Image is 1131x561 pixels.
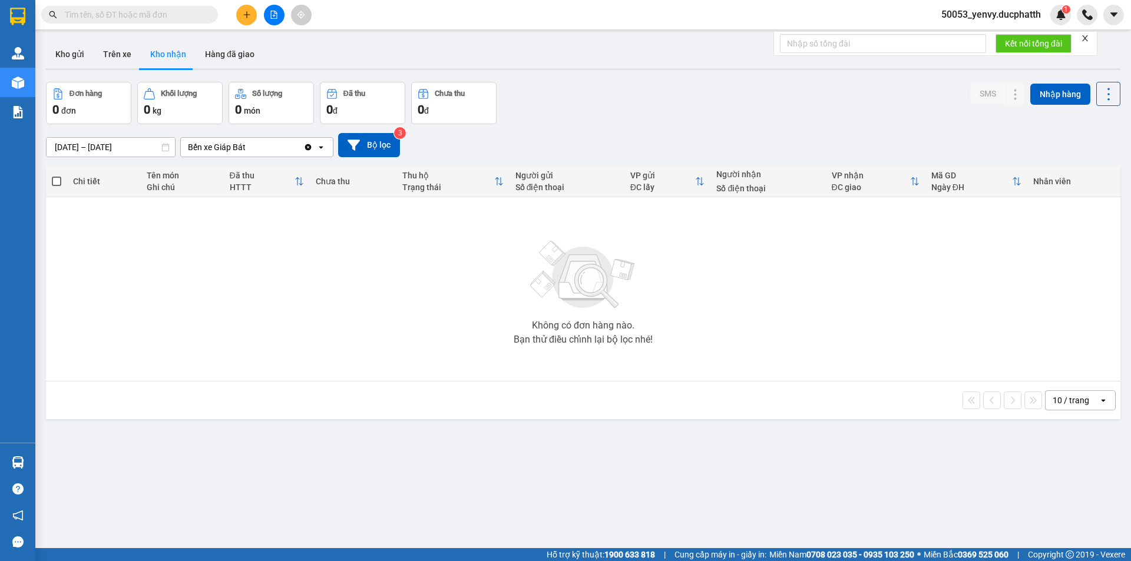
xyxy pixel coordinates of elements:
[1103,5,1124,25] button: caret-down
[291,5,312,25] button: aim
[547,548,655,561] span: Hỗ trợ kỹ thuật:
[12,456,24,469] img: warehouse-icon
[316,177,391,186] div: Chưa thu
[1017,548,1019,561] span: |
[264,5,285,25] button: file-add
[394,127,406,139] sup: 3
[931,182,1012,192] div: Ngày ĐH
[832,171,910,180] div: VP nhận
[716,170,819,179] div: Người nhận
[326,102,333,117] span: 0
[1030,84,1090,105] button: Nhập hàng
[46,82,131,124] button: Đơn hàng0đơn
[917,552,921,557] span: ⚪️
[424,106,429,115] span: đ
[674,548,766,561] span: Cung cấp máy in - giấy in:
[144,102,150,117] span: 0
[515,182,619,192] div: Số điện thoại
[435,89,465,98] div: Chưa thu
[630,171,696,180] div: VP gửi
[12,536,24,547] span: message
[826,166,925,197] th: Toggle SortBy
[624,166,711,197] th: Toggle SortBy
[1081,34,1089,42] span: close
[12,510,24,521] span: notification
[396,166,510,197] th: Toggle SortBy
[230,171,295,180] div: Đã thu
[1066,550,1074,559] span: copyright
[147,182,218,192] div: Ghi chú
[514,335,653,344] div: Bạn thử điều chỉnh lại bộ lọc nhé!
[769,548,914,561] span: Miền Nam
[515,171,619,180] div: Người gửi
[1062,5,1070,14] sup: 1
[61,106,76,115] span: đơn
[10,8,25,25] img: logo-vxr
[235,102,242,117] span: 0
[247,141,248,153] input: Selected Bến xe Giáp Bát.
[333,106,338,115] span: đ
[1082,9,1093,20] img: phone-icon
[1064,5,1068,14] span: 1
[402,171,494,180] div: Thu hộ
[236,5,257,25] button: plus
[141,40,196,68] button: Kho nhận
[297,11,305,19] span: aim
[343,89,365,98] div: Đã thu
[924,548,1008,561] span: Miền Bắc
[664,548,666,561] span: |
[153,106,161,115] span: kg
[958,550,1008,559] strong: 0369 525 060
[932,7,1050,22] span: 50053_yenvy.ducphatth
[402,182,494,192] div: Trạng thái
[630,182,696,192] div: ĐC lấy
[716,184,819,193] div: Số điện thoại
[12,77,24,89] img: warehouse-icon
[137,82,223,124] button: Khối lượng0kg
[925,166,1027,197] th: Toggle SortBy
[418,102,424,117] span: 0
[338,133,400,157] button: Bộ lọc
[931,171,1012,180] div: Mã GD
[1033,177,1115,186] div: Nhân viên
[996,34,1072,53] button: Kết nối tổng đài
[49,11,57,19] span: search
[188,141,246,153] div: Bến xe Giáp Bát
[70,89,102,98] div: Đơn hàng
[73,177,134,186] div: Chi tiết
[224,166,310,197] th: Toggle SortBy
[252,89,282,98] div: Số lượng
[147,171,218,180] div: Tên món
[52,102,59,117] span: 0
[244,106,260,115] span: món
[1053,394,1089,406] div: 10 / trang
[411,82,497,124] button: Chưa thu0đ
[1109,9,1119,20] span: caret-down
[270,11,278,19] span: file-add
[161,89,197,98] div: Khối lượng
[46,40,94,68] button: Kho gửi
[320,82,405,124] button: Đã thu0đ
[604,550,655,559] strong: 1900 633 818
[806,550,914,559] strong: 0708 023 035 - 0935 103 250
[780,34,986,53] input: Nhập số tổng đài
[229,82,314,124] button: Số lượng0món
[196,40,264,68] button: Hàng đã giao
[316,142,326,152] svg: open
[65,8,204,21] input: Tìm tên, số ĐT hoặc mã đơn
[832,182,910,192] div: ĐC giao
[230,182,295,192] div: HTTT
[12,106,24,118] img: solution-icon
[47,138,175,157] input: Select a date range.
[524,234,642,316] img: svg+xml;base64,PHN2ZyBjbGFzcz0ibGlzdC1wbHVnX19zdmciIHhtbG5zPSJodHRwOi8vd3d3LnczLm9yZy8yMDAwL3N2Zy...
[303,142,313,152] svg: Clear value
[970,83,1006,104] button: SMS
[1056,9,1066,20] img: icon-new-feature
[532,321,634,330] div: Không có đơn hàng nào.
[1099,396,1108,405] svg: open
[94,40,141,68] button: Trên xe
[12,483,24,494] span: question-circle
[243,11,251,19] span: plus
[12,47,24,59] img: warehouse-icon
[1005,37,1062,50] span: Kết nối tổng đài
